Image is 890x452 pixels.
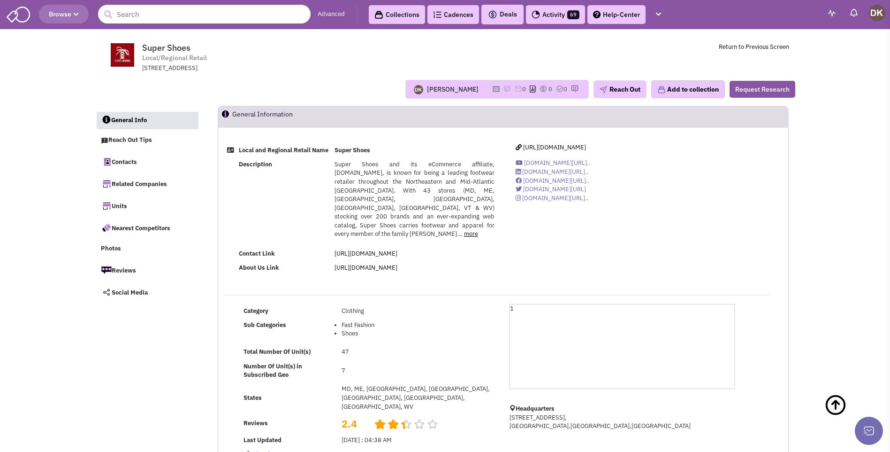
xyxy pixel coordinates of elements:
[523,143,586,151] span: [URL][DOMAIN_NAME]
[339,433,497,447] td: [DATE] : 04:38 AM
[593,80,647,98] button: Reach Out
[516,194,589,202] a: [DOMAIN_NAME][URL]..
[239,249,275,257] b: Contact Link
[96,260,198,280] a: Reviews
[548,85,552,93] span: 0
[98,5,311,23] input: Search
[593,11,601,18] img: help.png
[524,159,591,167] span: [DOMAIN_NAME][URL]..
[522,85,526,93] span: 0
[532,10,540,19] img: Activity.png
[563,85,567,93] span: 0
[567,10,579,19] span: 69
[516,143,586,151] a: [URL][DOMAIN_NAME]
[488,9,497,20] img: icon-deals.svg
[342,329,494,338] li: Shoes
[239,160,272,168] b: Description
[96,174,198,194] a: Related Companies
[97,112,199,130] a: General Info
[510,304,735,389] div: 1
[142,53,207,63] span: Local/Regional Retail
[730,81,795,98] button: Request Research
[427,85,479,94] div: [PERSON_NAME]
[523,185,586,193] span: [DOMAIN_NAME][URL]
[339,304,497,318] td: Clothing
[342,417,367,421] h2: 2.4
[342,321,494,330] li: Fast Fashion
[651,80,725,98] button: Add to collection
[339,359,497,382] td: 7
[657,86,666,94] img: icon-collection-lavender.png
[243,394,262,402] b: States
[374,10,383,19] img: icon-collection-lavender-black.svg
[239,264,279,272] b: About Us Link
[232,106,346,127] h2: General Information
[318,10,345,19] a: Advanced
[522,194,589,202] span: [DOMAIN_NAME][URL]..
[96,152,198,171] a: Contacts
[571,85,578,93] img: research-icon.png
[243,362,302,379] b: Number Of Unit(s) in Subscribed Geo
[243,436,281,444] b: Last Updated
[503,85,511,93] img: icon-note.png
[239,146,328,154] b: Local and Regional Retail Name
[243,307,268,315] b: Category
[243,321,286,329] b: Sub Categories
[516,185,586,193] a: [DOMAIN_NAME][URL]
[488,10,517,18] span: Deals
[335,249,397,257] a: [URL][DOMAIN_NAME]
[516,159,591,167] a: [DOMAIN_NAME][URL]..
[335,160,494,238] span: Super Shoes and its eCommerce affiliate, [DOMAIN_NAME], is known for being a leading footwear ret...
[96,240,198,258] a: Photos
[369,5,425,24] a: Collections
[39,5,89,23] button: Browse
[96,132,198,149] a: Reach Out Tips
[523,177,590,185] span: [DOMAIN_NAME][URL]..
[433,11,441,18] img: Cadences_logo.png
[243,419,268,427] b: Reviews
[516,405,555,413] b: Headquarters
[600,86,607,94] img: plane.png
[515,85,522,93] img: icon-email-active-16.png
[96,282,198,302] a: Social Media
[142,64,387,73] div: [STREET_ADDRESS]
[540,85,547,93] img: icon-dealamount.png
[49,10,79,18] span: Browse
[516,177,590,185] a: [DOMAIN_NAME][URL]..
[516,168,589,176] a: [DOMAIN_NAME][URL]..
[485,8,520,21] button: Deals
[522,168,589,176] span: [DOMAIN_NAME][URL]..
[510,413,735,431] p: [STREET_ADDRESS], [GEOGRAPHIC_DATA],[GEOGRAPHIC_DATA],[GEOGRAPHIC_DATA]
[869,5,885,21] img: Donnie Keller
[243,348,311,356] b: Total Number Of Unit(s)
[335,264,397,272] a: [URL][DOMAIN_NAME]
[7,5,30,23] img: SmartAdmin
[142,42,190,53] span: Super Shoes
[824,384,871,445] a: Back To Top
[335,146,370,154] b: Super Shoes
[427,5,479,24] a: Cadences
[96,196,198,216] a: Units
[526,5,585,24] a: Activity69
[464,230,478,238] a: more
[339,345,497,359] td: 47
[96,218,198,238] a: Nearest Competitors
[556,85,563,93] img: TaskCount.png
[587,5,646,24] a: Help-Center
[339,382,497,414] td: MD, ME, [GEOGRAPHIC_DATA], [GEOGRAPHIC_DATA], [GEOGRAPHIC_DATA], [GEOGRAPHIC_DATA], [GEOGRAPHIC_D...
[719,43,789,51] a: Return to Previous Screen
